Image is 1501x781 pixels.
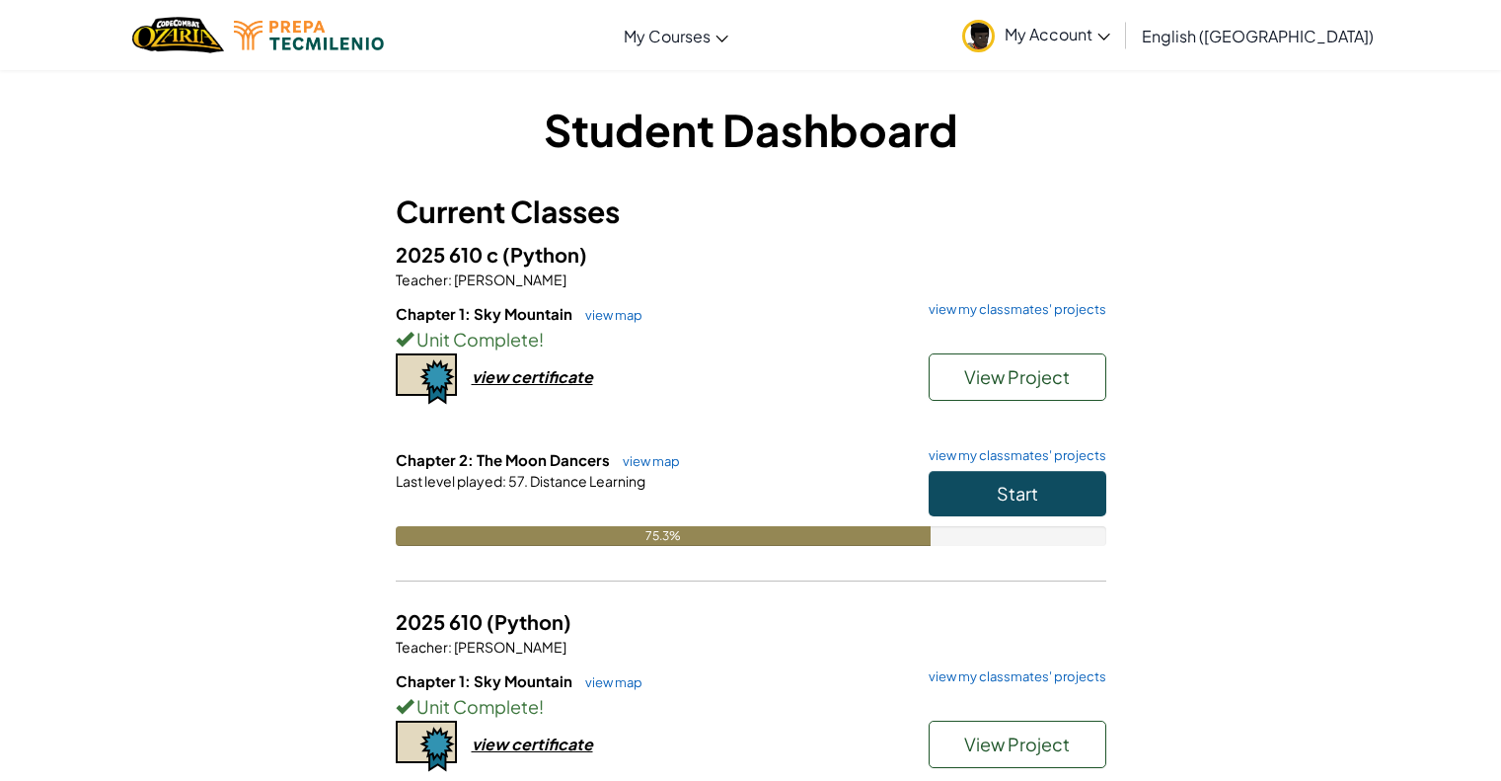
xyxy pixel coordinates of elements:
[396,472,502,490] span: Last level played
[396,99,1106,160] h1: Student Dashboard
[452,271,566,288] span: [PERSON_NAME]
[1005,24,1110,44] span: My Account
[506,472,528,490] span: 57.
[487,609,571,634] span: (Python)
[472,734,593,754] div: view certificate
[413,328,539,351] span: Unit Complete
[1142,26,1374,46] span: English ([GEOGRAPHIC_DATA])
[396,366,593,387] a: view certificate
[396,353,457,405] img: certificate-icon.png
[575,674,642,690] a: view map
[502,472,506,490] span: :
[396,271,448,288] span: Teacher
[929,353,1106,401] button: View Project
[396,609,487,634] span: 2025 610
[396,450,613,469] span: Chapter 2: The Moon Dancers
[448,638,452,656] span: :
[448,271,452,288] span: :
[472,366,593,387] div: view certificate
[502,242,587,267] span: (Python)
[929,721,1106,768] button: View Project
[1132,9,1384,62] a: English ([GEOGRAPHIC_DATA])
[396,638,448,656] span: Teacher
[539,328,544,351] span: !
[396,671,575,690] span: Chapter 1: Sky Mountain
[919,449,1106,462] a: view my classmates' projects
[964,733,1070,755] span: View Project
[396,734,593,754] a: view certificate
[624,26,711,46] span: My Courses
[997,482,1038,505] span: Start
[575,307,642,323] a: view map
[528,472,645,490] span: Distance Learning
[396,304,575,323] span: Chapter 1: Sky Mountain
[539,695,544,718] span: !
[964,365,1070,388] span: View Project
[452,638,566,656] span: [PERSON_NAME]
[396,721,457,772] img: certificate-icon.png
[962,20,995,52] img: avatar
[132,15,224,55] img: Home
[613,453,680,469] a: view map
[614,9,738,62] a: My Courses
[919,670,1106,683] a: view my classmates' projects
[396,190,1106,234] h3: Current Classes
[132,15,224,55] a: Ozaria by CodeCombat logo
[413,695,539,718] span: Unit Complete
[396,526,931,546] div: 75.3%
[919,303,1106,316] a: view my classmates' projects
[234,21,384,50] img: Tecmilenio logo
[929,471,1106,516] button: Start
[952,4,1120,66] a: My Account
[396,242,502,267] span: 2025 610 c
